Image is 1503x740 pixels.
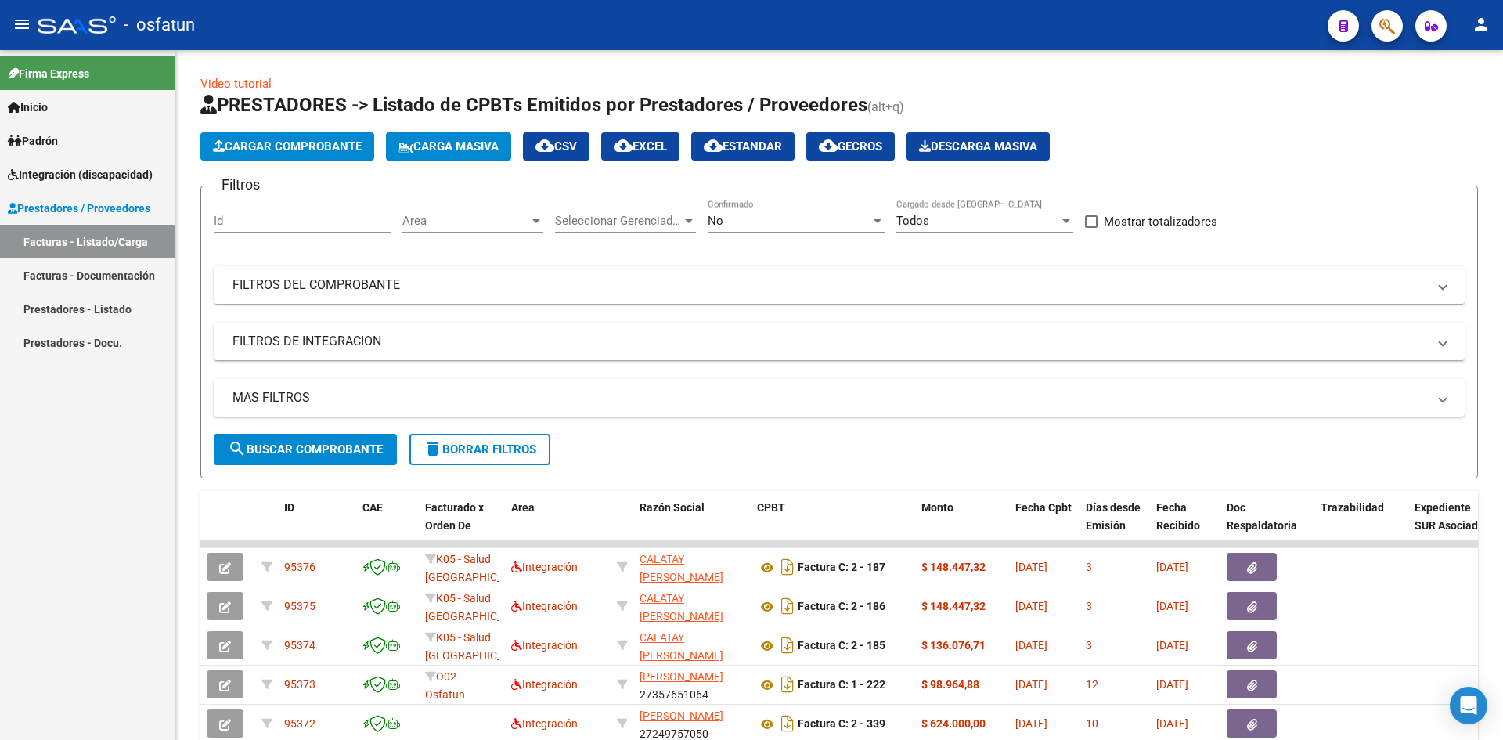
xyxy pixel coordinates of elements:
mat-icon: delete [424,439,442,458]
datatable-header-cell: Días desde Emisión [1079,491,1150,560]
button: Cargar Comprobante [200,132,374,161]
mat-expansion-panel-header: MAS FILTROS [214,379,1465,417]
span: (alt+q) [867,99,904,114]
span: ID [284,501,294,514]
span: K05 - Salud [GEOGRAPHIC_DATA] [425,631,531,662]
span: 95375 [284,600,315,612]
span: Integración [511,678,578,691]
strong: Factura C: 1 - 222 [798,679,885,691]
span: Fecha Recibido [1156,501,1200,532]
span: 95372 [284,717,315,730]
app-download-masive: Descarga masiva de comprobantes (adjuntos) [906,132,1050,161]
span: Doc Respaldatoria [1227,501,1297,532]
span: Fecha Cpbt [1015,501,1072,514]
mat-icon: search [228,439,247,458]
span: 95376 [284,561,315,573]
span: 95373 [284,678,315,691]
datatable-header-cell: Fecha Cpbt [1009,491,1079,560]
button: Buscar Comprobante [214,434,397,465]
datatable-header-cell: Razón Social [633,491,751,560]
mat-expansion-panel-header: FILTROS DE INTEGRACION [214,323,1465,360]
span: Integración (discapacidad) [8,166,153,183]
span: O02 - Osfatun Propio [425,670,465,719]
mat-icon: cloud_download [704,136,723,155]
button: EXCEL [601,132,679,161]
datatable-header-cell: Monto [915,491,1009,560]
span: CPBT [757,501,785,514]
span: [DATE] [1156,678,1188,691]
span: Estandar [704,139,782,153]
i: Descargar documento [777,594,798,619]
span: [DATE] [1015,561,1047,573]
datatable-header-cell: Doc Respaldatoria [1220,491,1314,560]
button: Descarga Masiva [906,132,1050,161]
mat-icon: menu [13,15,31,34]
span: CALATAY [PERSON_NAME] [640,631,723,662]
datatable-header-cell: Expediente SUR Asociado [1408,491,1494,560]
span: Monto [921,501,953,514]
h3: Filtros [214,174,268,196]
datatable-header-cell: Facturado x Orden De [419,491,505,560]
span: Cargar Comprobante [213,139,362,153]
datatable-header-cell: CAE [356,491,419,560]
datatable-header-cell: ID [278,491,356,560]
button: Estandar [691,132,795,161]
strong: Factura C: 2 - 185 [798,640,885,652]
span: Firma Express [8,65,89,82]
i: Descargar documento [777,554,798,579]
span: Buscar Comprobante [228,442,383,457]
mat-icon: cloud_download [614,136,633,155]
strong: $ 624.000,00 [921,717,986,730]
div: 27362266616 [640,590,744,623]
span: [DATE] [1015,600,1047,612]
span: 95374 [284,639,315,652]
span: [DATE] [1015,717,1047,730]
datatable-header-cell: Fecha Recibido [1150,491,1220,560]
span: - osfatun [124,8,195,42]
span: K05 - Salud [GEOGRAPHIC_DATA] [425,553,531,583]
span: [DATE] [1156,639,1188,652]
span: Expediente SUR Asociado [1415,501,1484,532]
span: Mostrar totalizadores [1104,212,1217,231]
strong: $ 136.076,71 [921,639,986,652]
span: Integración [511,561,578,573]
span: Integración [511,600,578,612]
span: CALATAY [PERSON_NAME] [640,592,723,623]
button: Borrar Filtros [409,434,550,465]
strong: $ 148.447,32 [921,600,986,612]
strong: $ 148.447,32 [921,561,986,573]
button: Carga Masiva [386,132,511,161]
datatable-header-cell: Area [505,491,611,560]
button: Gecros [806,132,895,161]
div: 27362266616 [640,629,744,662]
strong: Factura C: 2 - 187 [798,561,885,574]
span: 12 [1086,678,1098,691]
span: Carga Masiva [398,139,499,153]
span: [DATE] [1015,639,1047,652]
span: Area [511,501,535,514]
a: Video tutorial [200,77,272,91]
span: Prestadores / Proveedores [8,200,150,217]
span: Borrar Filtros [424,442,536,457]
div: 27362266616 [640,550,744,583]
span: Integración [511,717,578,730]
span: CAE [362,501,383,514]
datatable-header-cell: Trazabilidad [1314,491,1408,560]
span: Descarga Masiva [919,139,1037,153]
div: 27249757050 [640,707,744,740]
mat-panel-title: MAS FILTROS [232,389,1427,406]
span: Gecros [819,139,882,153]
div: Open Intercom Messenger [1450,687,1487,724]
span: Trazabilidad [1321,501,1384,514]
span: [PERSON_NAME] [640,709,723,722]
datatable-header-cell: CPBT [751,491,915,560]
span: Seleccionar Gerenciador [555,214,682,228]
span: Días desde Emisión [1086,501,1141,532]
span: CALATAY [PERSON_NAME] [640,553,723,583]
span: [PERSON_NAME] [640,670,723,683]
mat-panel-title: FILTROS DEL COMPROBANTE [232,276,1427,294]
span: Area [402,214,529,228]
span: Inicio [8,99,48,116]
div: 27357651064 [640,668,744,701]
span: Padrón [8,132,58,150]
